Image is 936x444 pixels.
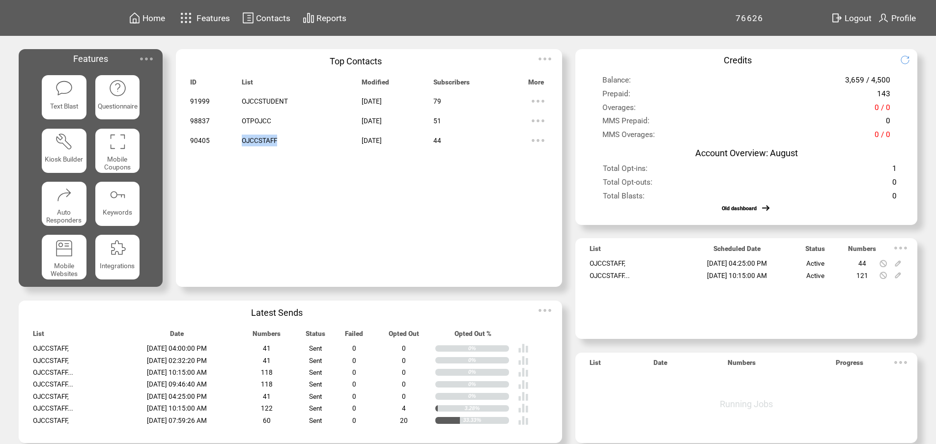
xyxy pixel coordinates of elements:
span: Status [306,330,325,343]
div: 0% [468,357,509,364]
span: OJCCSTAFF... [590,272,630,279]
span: Account Overview: August [695,148,798,158]
span: [DATE] 04:25:00 PM [707,259,767,267]
span: 118 [261,380,273,388]
span: 41 [263,357,271,364]
div: 33.33% [463,417,510,424]
img: notallowed.svg [879,260,887,267]
span: OJCCSTAFF, [33,357,69,364]
span: OJCCSTAFF [242,137,277,144]
span: OJCCSTAFF... [33,404,73,412]
span: Sent [309,380,322,388]
span: [DATE] 04:00:00 PM [147,344,207,352]
span: Total Opt-outs: [603,178,652,192]
a: Mobile Coupons [95,129,140,173]
img: keywords.svg [109,186,127,204]
a: Home [127,10,167,26]
span: 79 [433,97,441,105]
span: 0 [402,380,406,388]
img: tool%201.svg [55,133,73,151]
span: Numbers [848,245,876,258]
span: [DATE] 10:15:00 AM [147,368,207,376]
img: ellypsis.svg [535,49,555,69]
span: [DATE] [362,117,382,125]
img: exit.svg [831,12,843,24]
img: mobile-websites.svg [55,239,73,257]
span: 98837 [190,117,210,125]
span: 0 [402,368,406,376]
img: poll%20-%20white.svg [518,391,529,402]
span: Features [197,13,230,23]
a: Kiosk Builder [42,129,86,173]
span: Kiosk Builder [45,155,83,163]
span: 20 [400,416,408,424]
span: 0 [402,357,406,364]
span: Opted Out [389,330,419,343]
span: 0 [352,357,356,364]
a: Text Blast [42,75,86,119]
img: ellypsis.svg [891,353,910,372]
img: poll%20-%20white.svg [518,367,529,378]
span: 91999 [190,97,210,105]
img: poll%20-%20white.svg [518,355,529,366]
span: List [590,359,601,372]
div: 0% [468,369,509,376]
span: 143 [877,89,890,104]
span: 0 [886,116,890,131]
img: auto-responders.svg [55,186,73,204]
span: 0 / 0 [875,103,890,117]
a: Reports [301,10,348,26]
img: profile.svg [878,12,889,24]
span: 121 [856,272,868,279]
span: [DATE] 09:46:40 AM [147,380,207,388]
a: Keywords [95,182,140,226]
span: ID [190,78,197,91]
span: 0 [892,178,897,192]
span: Text Blast [50,102,78,110]
span: List [242,78,253,91]
span: MMS Prepaid: [602,116,650,131]
span: 4 [402,404,406,412]
img: ellypsis.svg [528,111,548,131]
span: 0 [352,416,356,424]
img: ellypsis.svg [528,131,548,150]
span: 0 [352,368,356,376]
img: questionnaire.svg [109,79,127,97]
span: [DATE] 02:32:20 PM [147,357,207,364]
span: MMS Overages: [602,130,655,144]
img: text-blast.svg [55,79,73,97]
img: chart.svg [303,12,314,24]
img: edit.svg [894,260,902,267]
span: Sent [309,416,322,424]
span: [DATE] 10:15:00 AM [147,404,207,412]
span: Active [806,259,824,267]
span: Failed [345,330,363,343]
span: Running Jobs [720,399,773,409]
span: Latest Sends [251,307,303,318]
span: 3,659 / 4,500 [845,76,890,90]
span: Top Contacts [330,56,382,66]
span: 0 [402,344,406,352]
span: 122 [261,404,273,412]
img: poll%20-%20white.svg [518,379,529,390]
span: 0 [352,380,356,388]
span: OJCCSTAFF, [33,416,69,424]
span: 90405 [190,137,210,144]
span: Modified [362,78,389,91]
span: Questionnaire [98,102,138,110]
img: poll%20-%20white.svg [518,415,529,426]
img: refresh.png [900,55,919,65]
span: OJCCSTAFF... [33,380,73,388]
img: home.svg [129,12,141,24]
div: 3.28% [465,405,510,412]
span: Sent [309,404,322,412]
img: poll%20-%20white.svg [518,343,529,354]
span: OJCCSTAFF... [33,368,73,376]
span: Date [653,359,667,372]
span: Home [142,13,165,23]
img: ellypsis.svg [137,49,156,69]
span: Auto Responders [46,208,82,224]
span: Logout [845,13,872,23]
span: Balance: [602,76,631,90]
img: integrations.svg [109,239,127,257]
